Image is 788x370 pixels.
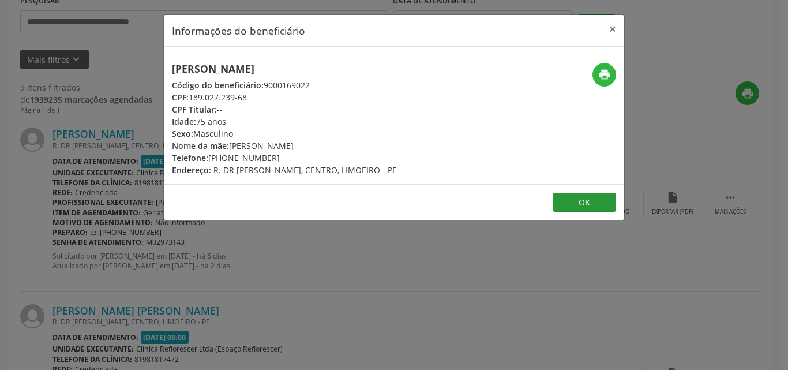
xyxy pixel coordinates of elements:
[172,152,397,164] div: [PHONE_NUMBER]
[172,23,305,38] h5: Informações do beneficiário
[172,152,208,163] span: Telefone:
[172,79,397,91] div: 9000169022
[172,63,397,75] h5: [PERSON_NAME]
[553,193,616,212] button: OK
[172,116,196,127] span: Idade:
[172,165,211,175] span: Endereço:
[172,92,189,103] span: CPF:
[601,15,624,43] button: Close
[172,103,397,115] div: --
[598,68,611,81] i: print
[172,128,397,140] div: Masculino
[172,104,217,115] span: CPF Titular:
[172,115,397,128] div: 75 anos
[172,80,264,91] span: Código do beneficiário:
[172,140,229,151] span: Nome da mãe:
[172,140,397,152] div: [PERSON_NAME]
[172,128,193,139] span: Sexo:
[213,165,397,175] span: R. DR [PERSON_NAME], CENTRO, LIMOEIRO - PE
[172,91,397,103] div: 189.027.239-68
[592,63,616,87] button: print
